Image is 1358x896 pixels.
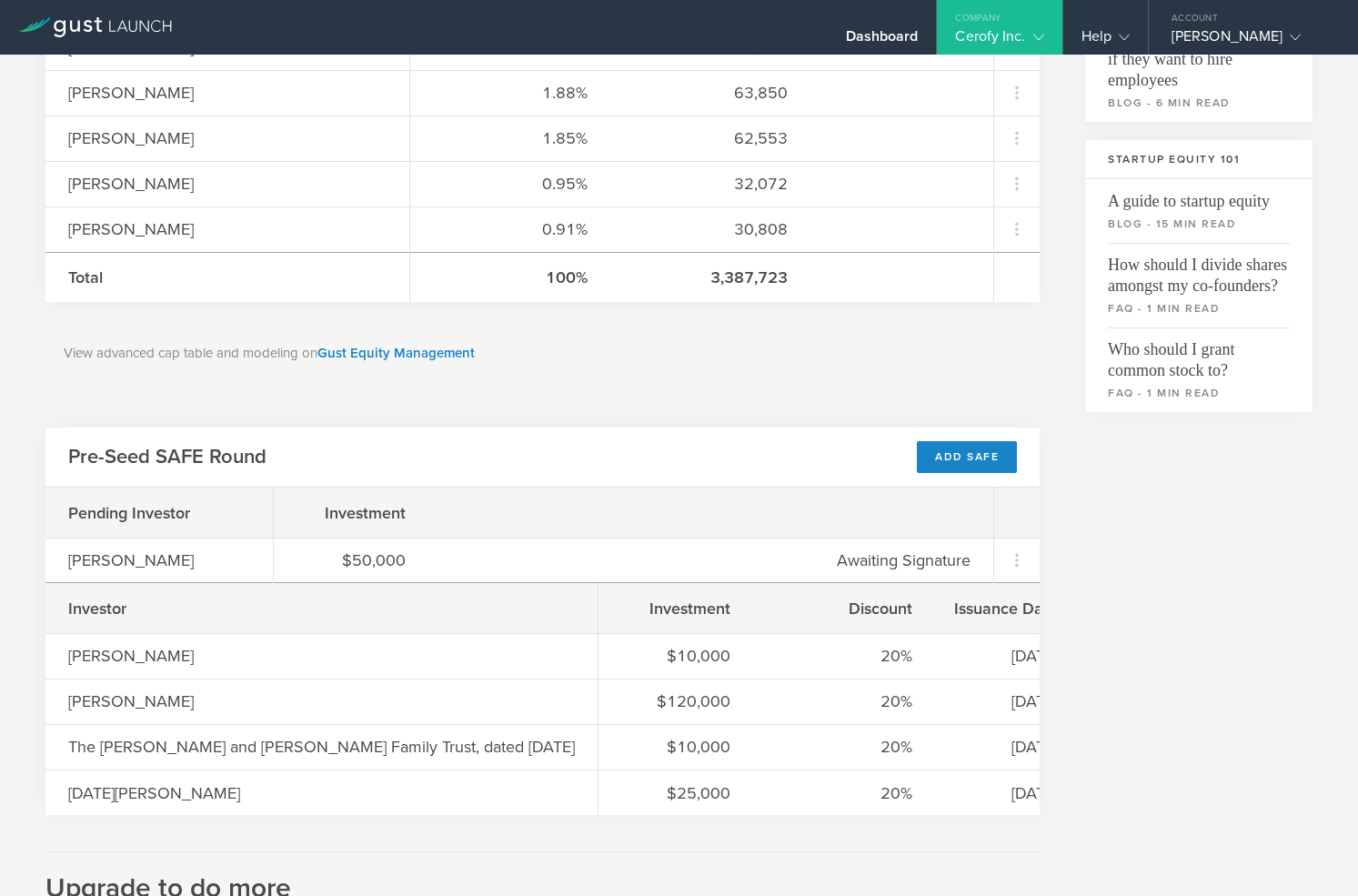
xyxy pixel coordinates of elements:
[1172,27,1326,55] div: [PERSON_NAME]
[633,217,788,241] div: 30,808
[317,345,475,361] a: Gust Equity Management
[1085,327,1313,412] a: Who should I grant common stock to?faq - 1 min read
[433,126,588,150] div: 1.85%
[958,644,1058,668] div: [DATE]
[621,597,730,620] div: Investment
[633,126,788,150] div: 62,553
[633,172,788,196] div: 32,072
[621,644,730,668] div: $10,000
[1085,140,1313,179] h3: Startup Equity 101
[68,266,387,289] div: Total
[633,81,788,105] div: 63,850
[1108,385,1290,401] small: faq - 1 min read
[776,644,912,668] div: 20%
[1085,243,1313,327] a: How should I divide shares amongst my co-founders?faq - 1 min read
[1108,179,1290,212] span: A guide to startup equity
[955,27,1043,55] div: Cerofy Inc.
[958,597,1058,620] div: Issuance Date
[68,690,250,713] div: [PERSON_NAME]
[68,444,267,470] h2: Pre-Seed SAFE Round
[621,781,730,805] div: $25,000
[433,81,588,105] div: 1.88%
[776,781,912,805] div: 20%
[297,501,406,525] div: Investment
[958,690,1058,713] div: [DATE]
[68,172,387,196] div: [PERSON_NAME]
[433,172,588,196] div: 0.95%
[433,266,588,289] div: 100%
[433,217,588,241] div: 0.91%
[297,549,406,572] div: $50,000
[68,644,250,668] div: [PERSON_NAME]
[846,27,919,55] div: Dashboard
[958,735,1058,759] div: [DATE]
[1085,16,1313,122] a: Startups need option plans if they want to hire employeesblog - 6 min read
[776,690,912,713] div: 20%
[1108,216,1290,232] small: blog - 15 min read
[68,735,575,759] div: The [PERSON_NAME] and [PERSON_NAME] Family Trust, dated [DATE]
[68,81,387,105] div: [PERSON_NAME]
[68,597,250,620] div: Investor
[68,126,387,150] div: [PERSON_NAME]
[776,597,912,620] div: Discount
[68,501,250,525] div: Pending Investor
[68,781,250,805] div: [DATE][PERSON_NAME]
[1108,327,1290,381] span: Who should I grant common stock to?
[1085,179,1313,243] a: A guide to startup equityblog - 15 min read
[1108,95,1290,111] small: blog - 6 min read
[958,781,1058,805] div: [DATE]
[68,217,387,241] div: [PERSON_NAME]
[917,441,1017,473] div: Add SAFE
[621,690,730,713] div: $120,000
[1108,243,1290,297] span: How should I divide shares amongst my co-founders?
[837,550,971,570] span: Awaiting Signature
[1108,300,1290,317] small: faq - 1 min read
[1081,27,1130,55] div: Help
[64,343,1021,364] p: View advanced cap table and modeling on
[776,735,912,759] div: 20%
[633,266,788,289] div: 3,387,723
[68,549,250,572] div: [PERSON_NAME]
[621,735,730,759] div: $10,000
